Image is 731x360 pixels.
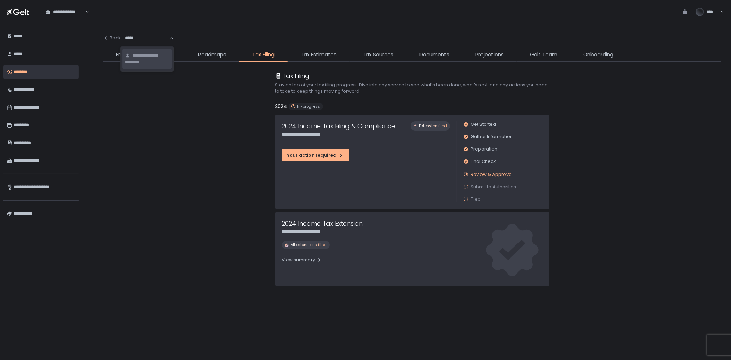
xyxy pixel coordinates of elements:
[282,254,322,265] button: View summary
[103,35,121,41] div: Back
[282,257,322,263] div: View summary
[275,82,549,94] h2: Stay on top of your tax filing progress. Dive into any service to see what's been done, what's ne...
[291,242,327,248] span: All extensions filed
[471,184,516,190] span: Submit to Authorities
[471,121,496,128] span: Get Started
[471,146,498,152] span: Preparation
[471,171,512,178] span: Review & Approve
[282,219,363,228] h1: 2024 Income Tax Extension
[125,35,169,41] input: Search for option
[301,51,337,59] span: Tax Estimates
[41,4,89,19] div: Search for option
[471,158,496,165] span: Final Check
[275,71,310,81] div: Tax Filing
[471,134,513,140] span: Gather Information
[475,51,504,59] span: Projections
[252,51,275,59] span: Tax Filing
[419,51,449,59] span: Documents
[530,51,557,59] span: Gelt Team
[583,51,613,59] span: Onboarding
[121,31,173,45] div: Search for option
[275,103,287,110] h2: 2024
[103,31,121,45] button: Back
[297,104,320,109] span: In-progress
[419,123,447,129] span: Extension filed
[116,51,130,59] span: Entity
[471,196,481,202] span: Filed
[363,51,393,59] span: Tax Sources
[287,152,344,158] div: Your action required
[282,121,395,131] h1: 2024 Income Tax Filing & Compliance
[198,51,226,59] span: Roadmaps
[282,149,349,161] button: Your action required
